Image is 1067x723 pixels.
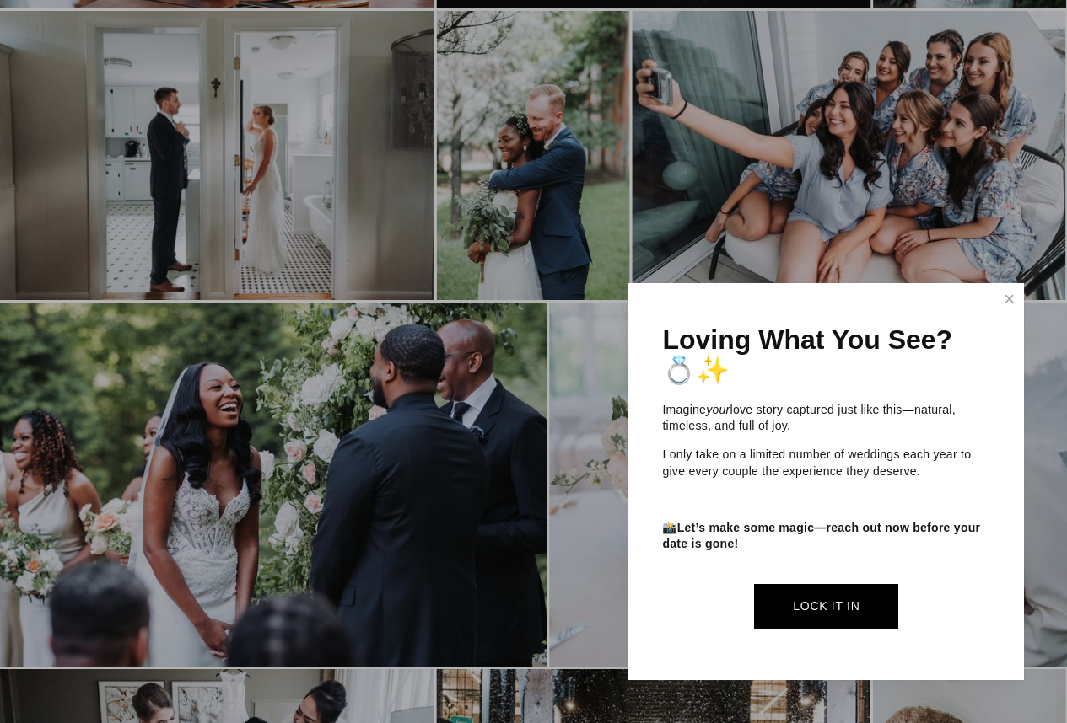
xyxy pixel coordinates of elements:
em: your [706,403,730,416]
p: I only take on a limited number of weddings each year to give every couple the experience they de... [662,447,990,479]
a: Lock It In [754,584,898,629]
a: Close [997,286,1022,313]
p: 📸 [662,520,990,553]
strong: Let’s make some magic—reach out now before your date is gone! [662,521,983,551]
h1: Loving What You See? 💍✨ [662,325,990,384]
p: Imagine love story captured just like this—natural, timeless, and full of joy. [662,402,990,435]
